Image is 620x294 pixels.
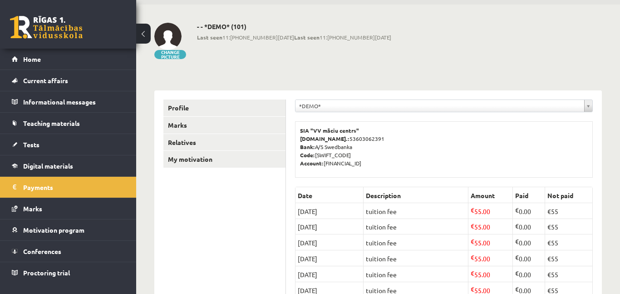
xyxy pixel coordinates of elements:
[547,254,558,263] font: €55
[515,253,519,261] font: €
[474,239,490,247] font: 55.00
[366,223,397,231] font: tuition fee
[23,55,41,63] font: Home
[154,50,186,59] button: Change picture
[12,241,125,262] a: Conferences
[23,226,84,234] font: Motivation program
[366,254,397,263] font: tuition fee
[474,286,490,294] font: 55.00
[23,162,73,170] font: Digital materials
[515,206,519,214] font: €
[315,151,351,159] font: [SWIFT_CODE]
[23,76,68,85] font: Current affairs
[294,34,320,41] font: Last seen
[12,49,125,70] a: Home
[168,138,196,146] font: Relatives
[300,127,359,134] font: SIA "VV māciu centrs"
[12,198,125,219] a: Marks
[12,134,125,155] a: Tests
[471,237,474,245] font: €
[298,270,317,279] font: [DATE]
[366,191,401,199] font: Description
[471,206,474,214] font: €
[300,143,315,150] font: Bank:
[471,253,474,261] font: €
[519,223,531,231] font: 0.00
[12,219,125,240] a: Motivation program
[12,155,125,176] a: Digital materials
[366,239,397,247] font: tuition fee
[23,247,61,255] font: Conferences
[298,207,317,215] font: [DATE]
[547,239,558,247] font: €55
[515,237,519,245] font: €
[168,121,187,129] font: Marks
[474,207,490,215] font: 55.00
[519,254,531,263] font: 0.00
[23,269,70,277] font: Proctoring trial
[471,191,495,199] font: Amount
[474,270,490,279] font: 55.00
[197,22,246,30] font: - - *DEMO* (101)
[300,151,315,159] font: Code:
[547,223,558,231] font: €55
[163,100,285,116] a: Profile
[163,151,285,168] a: My motivation
[515,269,519,277] font: €
[298,239,317,247] font: [DATE]
[168,155,212,163] font: My motivation
[519,239,531,247] font: 0.00
[168,104,189,112] font: Profile
[163,117,285,134] a: Marks
[12,70,125,91] a: Current affairs
[547,270,558,279] font: €55
[23,140,39,149] font: Tests
[12,262,125,283] a: Proctoring trial
[23,204,42,213] font: Marks
[320,34,391,41] font: 11:[PHONE_NUMBER][DATE]
[471,222,474,230] font: €
[154,23,182,50] img: - -
[515,285,519,293] font: €
[471,285,474,293] font: €
[298,191,312,199] font: Date
[519,270,531,279] font: 0.00
[366,286,397,294] font: tuition fee
[163,134,285,151] a: Relatives
[197,34,222,41] font: Last seen
[366,270,397,279] font: tuition fee
[298,223,317,231] font: [DATE]
[474,223,490,231] font: 55.00
[298,286,317,294] font: [DATE]
[519,207,531,215] font: 0.00
[366,207,397,215] font: tuition fee
[12,113,125,134] a: Teaching materials
[519,286,531,294] font: 0.00
[23,119,80,127] font: Teaching materials
[471,269,474,277] font: €
[300,159,324,167] font: Account:
[515,222,519,230] font: €
[547,191,573,199] font: Not paid
[12,177,125,198] a: Payments
[23,98,96,106] font: Informational messages
[10,16,83,39] a: Riga 1st Distance Learning Secondary School
[474,254,490,263] font: 55.00
[315,143,352,150] font: A/S Swedbanka
[547,207,558,215] font: €55
[161,49,180,60] font: Change picture
[324,159,361,167] font: [FINANCIAL_ID]
[12,91,125,112] a: Informational messages
[298,254,317,263] font: [DATE]
[515,191,528,199] font: Paid
[547,286,558,294] font: €55
[23,183,53,191] font: Payments
[300,135,349,142] font: [DOMAIN_NAME].:
[349,135,384,142] font: 53603062391
[222,34,294,41] font: 11:[PHONE_NUMBER][DATE]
